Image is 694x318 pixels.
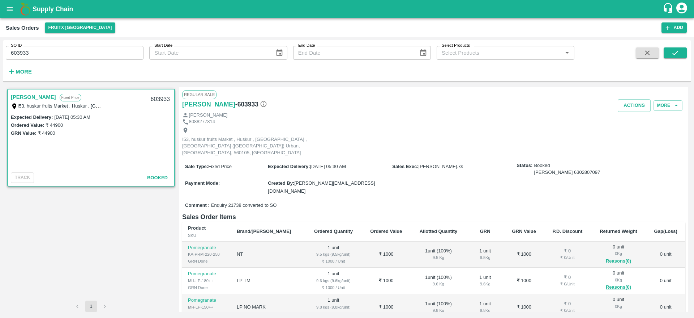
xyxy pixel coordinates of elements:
div: 1 unit ( 100 %) [416,248,460,261]
div: 0 unit [597,296,641,318]
div: 1 unit [472,248,498,261]
span: [PERSON_NAME].ks [419,164,463,169]
p: [PERSON_NAME] [189,112,228,119]
p: Pomegranate [188,271,225,277]
b: P.D. Discount [552,229,582,234]
b: Returned Weight [600,229,637,234]
div: Sales Orders [6,23,39,33]
button: Choose date [416,46,430,60]
span: Fixed Price [208,164,232,169]
a: [PERSON_NAME] [11,92,56,102]
button: Add [661,22,687,33]
div: ₹ 0 [550,248,585,255]
button: Reasons(0) [597,283,641,292]
td: 1 unit [305,242,362,268]
button: Reasons(0) [597,310,641,318]
div: 1 unit [472,274,498,288]
td: ₹ 1000 [362,242,411,268]
div: ₹ 0 [550,274,585,281]
div: 0 Kg [597,250,641,257]
div: 0 unit [597,244,641,265]
div: ₹ 0 [550,301,585,307]
div: 9.6 Kg [472,281,498,287]
div: 9.8 Kg [416,307,460,314]
span: Regular Sale [182,90,217,99]
td: LP TM [231,268,305,294]
label: Ordered Value: [11,122,44,128]
input: Start Date [149,46,270,60]
label: Expected Delivery : [11,114,53,120]
td: 0 unit [646,268,685,294]
label: Sales Exec : [392,164,418,169]
label: SO ID [11,43,22,49]
button: Choose date [273,46,286,60]
label: End Date [298,43,315,49]
a: Supply Chain [33,4,663,14]
div: customer-support [663,3,675,16]
div: 0 unit [597,270,641,292]
label: [DATE] 05:30 AM [54,114,90,120]
div: MH-LP-180++ [188,277,225,284]
b: GRN [480,229,490,234]
label: Created By : [268,180,294,186]
button: open drawer [1,1,18,17]
label: Start Date [154,43,172,49]
div: 9.6 Kg [416,281,460,287]
div: [PERSON_NAME] 6302807097 [534,169,600,176]
p: Fixed Price [60,94,81,101]
td: 1 unit [305,268,362,294]
label: Select Products [442,43,470,49]
button: Actions [618,99,651,112]
div: GRN Done [188,310,225,317]
div: GRN Done [188,284,225,291]
label: Sale Type : [185,164,208,169]
b: Supply Chain [33,5,73,13]
div: account of current user [675,1,688,17]
b: Brand/[PERSON_NAME] [237,229,291,234]
div: KA-PRM-220-250 [188,251,225,258]
label: ₹ 44900 [46,122,63,128]
button: Select DC [45,22,116,33]
p: Pomegranate [188,244,225,251]
div: 9.8 Kg [472,307,498,314]
td: 0 unit [646,242,685,268]
span: [DATE] 05:30 AM [310,164,346,169]
strong: More [16,69,32,75]
p: 8088277814 [189,118,215,125]
label: GRN Value: [11,130,37,136]
b: Ordered Quantity [314,229,353,234]
b: Ordered Value [370,229,402,234]
td: ₹ 1000 [504,268,544,294]
nav: pagination navigation [70,301,112,312]
button: Reasons(0) [597,257,641,265]
b: GRN Value [512,229,536,234]
div: ₹ 1000 / Unit [311,284,356,291]
label: Payment Mode : [185,180,220,186]
input: End Date [293,46,414,60]
label: Status: [517,162,532,169]
p: Pomegranate [188,297,225,304]
label: ₹ 44900 [38,130,55,136]
span: Enquiry 21738 converted to SO [211,202,277,209]
div: 9.5 Kg [416,254,460,261]
div: 0 Kg [597,277,641,283]
img: logo [18,2,33,16]
label: Expected Delivery : [268,164,310,169]
button: page 1 [85,301,97,312]
h6: - 603933 [235,99,267,109]
div: ₹ 1000 / Unit [311,310,356,317]
input: Select Products [439,48,560,58]
div: ₹ 0 / Unit [550,281,585,287]
h6: Sales Order Items [182,212,685,222]
button: More [6,66,34,78]
div: 603933 [146,91,174,108]
p: I53, huskur fruits Market , Huskur , [GEOGRAPHIC_DATA] , [GEOGRAPHIC_DATA] ([GEOGRAPHIC_DATA]) Ur... [182,136,345,156]
div: ₹ 1000 / Unit [311,258,356,264]
div: 1 unit ( 100 %) [416,301,460,314]
span: [PERSON_NAME][EMAIL_ADDRESS][DOMAIN_NAME] [268,180,375,194]
span: Booked [534,162,600,176]
label: Comment : [185,202,210,209]
b: Gap(Loss) [654,229,677,234]
button: Open [562,48,572,58]
div: 9.6 kgs (9.6kg/unit) [311,277,356,284]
